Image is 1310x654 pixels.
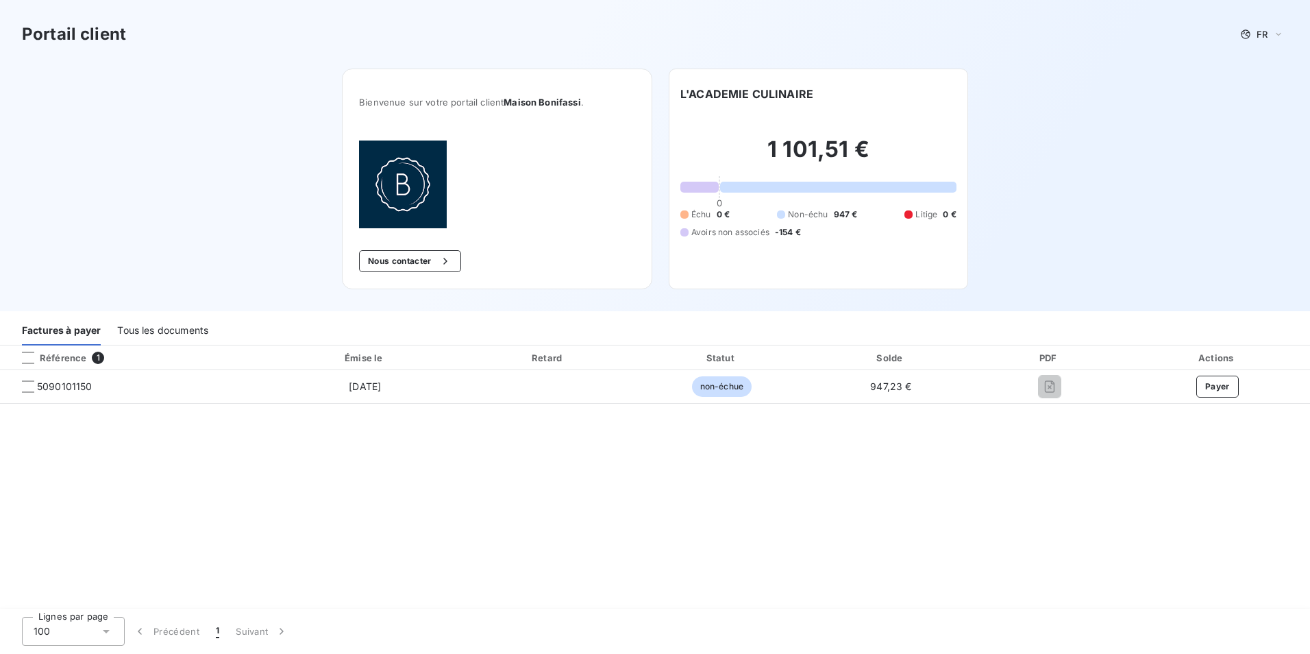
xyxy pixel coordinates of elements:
img: Company logo [359,141,447,228]
span: 0 [717,197,722,208]
div: Actions [1127,351,1307,365]
div: Retard [463,351,633,365]
span: Échu [691,208,711,221]
div: Factures à payer [22,317,101,346]
span: 0 € [943,208,956,221]
span: FR [1257,29,1268,40]
span: Avoirs non associés [691,226,769,239]
span: [DATE] [349,380,381,392]
h3: Portail client [22,22,126,47]
span: 100 [34,625,50,638]
div: PDF [977,351,1122,365]
span: 1 [92,352,104,364]
div: Émise le [272,351,458,365]
button: 1 [208,617,227,646]
span: non-échue [692,376,752,397]
span: Litige [915,208,937,221]
span: Maison Bonifassi [504,97,580,108]
span: 5090101150 [37,380,92,393]
span: 0 € [717,208,730,221]
span: 947,23 € [870,380,911,392]
h2: 1 101,51 € [680,136,956,177]
button: Suivant [227,617,297,646]
span: 947 € [834,208,858,221]
div: Référence [11,352,86,364]
span: Bienvenue sur votre portail client . [359,97,635,108]
button: Payer [1196,376,1239,398]
div: Tous les documents [117,317,208,346]
div: Solde [810,351,972,365]
button: Précédent [125,617,208,646]
span: -154 € [775,226,801,239]
h6: L'ACADEMIE CULINAIRE [680,86,813,102]
div: Statut [639,351,804,365]
span: 1 [216,625,219,638]
span: Non-échu [788,208,828,221]
button: Nous contacter [359,250,460,272]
